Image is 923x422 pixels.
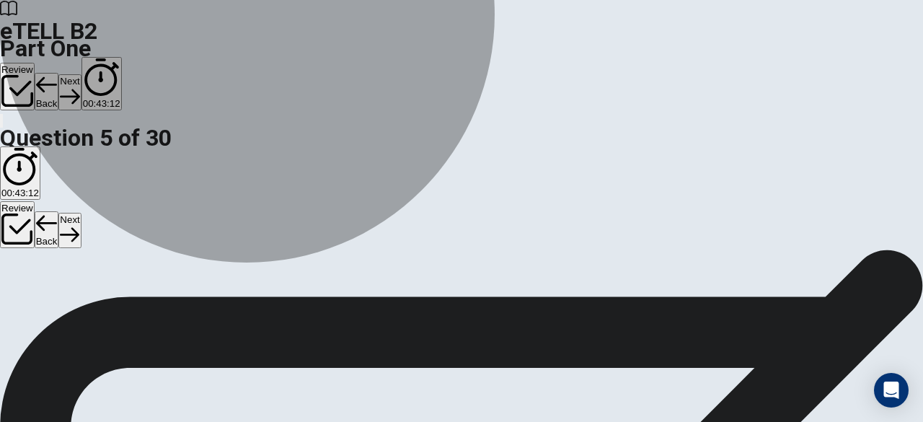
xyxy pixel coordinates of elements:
[83,98,120,109] span: 00:43:12
[35,211,59,249] button: Back
[58,74,81,110] button: Next
[35,73,59,110] button: Back
[1,188,39,198] span: 00:43:12
[874,373,909,408] div: Open Intercom Messenger
[58,213,81,248] button: Next
[81,57,122,110] button: 00:43:12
